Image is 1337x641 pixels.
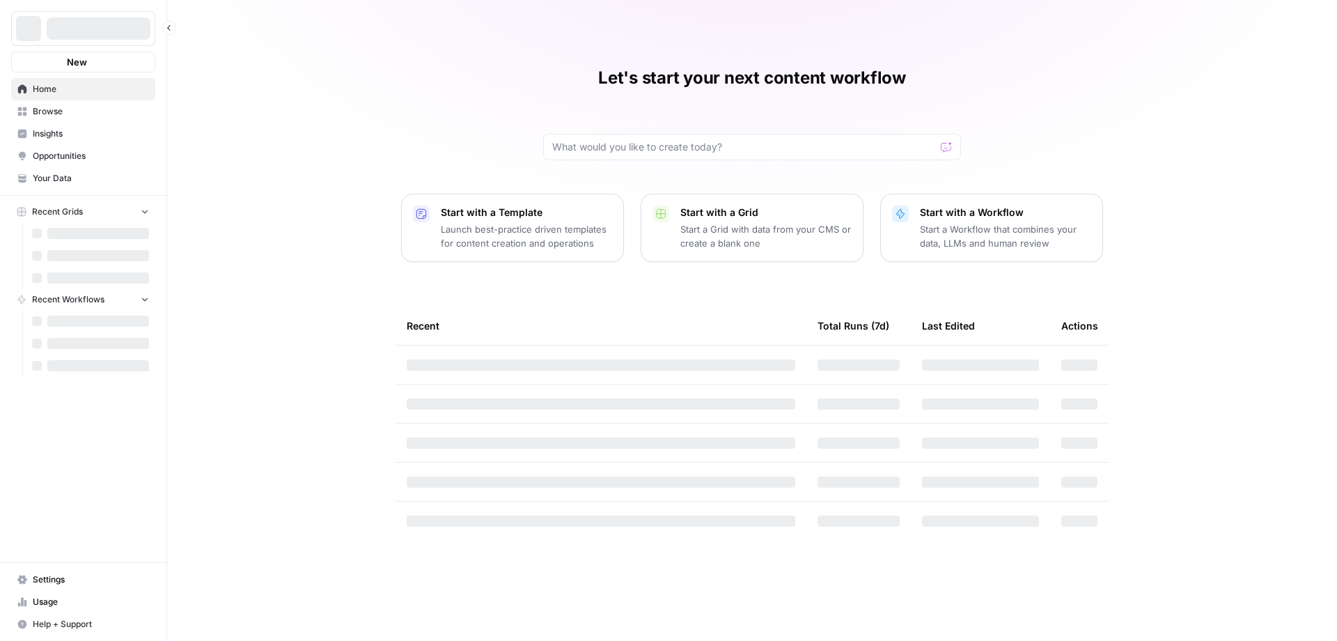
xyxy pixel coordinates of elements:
[680,206,852,219] p: Start with a Grid
[11,52,155,72] button: New
[33,573,149,586] span: Settings
[11,167,155,190] a: Your Data
[11,123,155,145] a: Insights
[33,83,149,95] span: Home
[11,289,155,310] button: Recent Workflows
[67,55,87,69] span: New
[922,307,975,345] div: Last Edited
[598,67,906,89] h1: Let's start your next content workflow
[407,307,795,345] div: Recent
[33,105,149,118] span: Browse
[11,100,155,123] a: Browse
[33,596,149,608] span: Usage
[32,206,83,218] span: Recent Grids
[11,78,155,100] a: Home
[920,222,1091,250] p: Start a Workflow that combines your data, LLMs and human review
[441,206,612,219] p: Start with a Template
[11,613,155,635] button: Help + Support
[818,307,889,345] div: Total Runs (7d)
[33,150,149,162] span: Opportunities
[11,591,155,613] a: Usage
[11,145,155,167] a: Opportunities
[1061,307,1098,345] div: Actions
[680,222,852,250] p: Start a Grid with data from your CMS or create a blank one
[401,194,624,262] button: Start with a TemplateLaunch best-practice driven templates for content creation and operations
[32,293,104,306] span: Recent Workflows
[11,201,155,222] button: Recent Grids
[33,618,149,631] span: Help + Support
[33,172,149,185] span: Your Data
[641,194,863,262] button: Start with a GridStart a Grid with data from your CMS or create a blank one
[33,128,149,140] span: Insights
[11,569,155,591] a: Settings
[552,140,935,154] input: What would you like to create today?
[441,222,612,250] p: Launch best-practice driven templates for content creation and operations
[880,194,1103,262] button: Start with a WorkflowStart a Workflow that combines your data, LLMs and human review
[920,206,1091,219] p: Start with a Workflow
